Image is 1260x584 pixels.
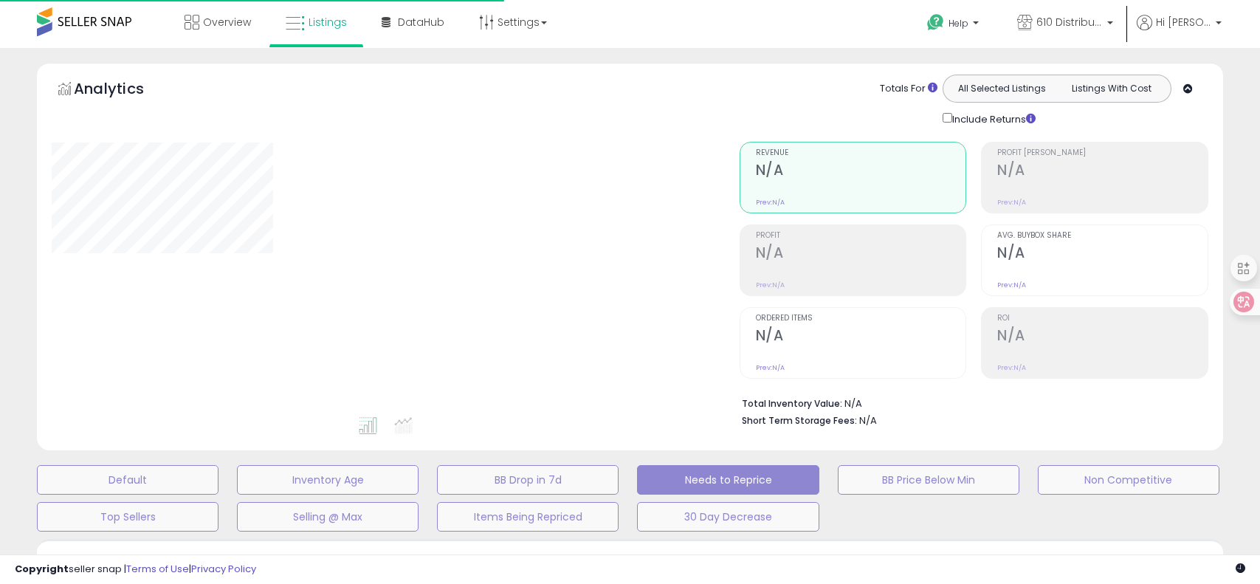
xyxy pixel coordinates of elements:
[915,2,994,48] a: Help
[1137,15,1222,48] a: Hi [PERSON_NAME]
[437,502,619,532] button: Items Being Repriced
[237,502,419,532] button: Selling @ Max
[880,82,937,96] div: Totals For
[932,110,1053,127] div: Include Returns
[742,397,842,410] b: Total Inventory Value:
[1036,15,1103,30] span: 610 Distribution
[742,414,857,427] b: Short Term Storage Fees:
[37,465,218,495] button: Default
[756,315,966,323] span: Ordered Items
[838,465,1019,495] button: BB Price Below Min
[398,15,444,30] span: DataHub
[949,17,968,30] span: Help
[756,327,966,347] h2: N/A
[947,79,1057,98] button: All Selected Listings
[15,563,256,577] div: seller snap | |
[1056,79,1166,98] button: Listings With Cost
[926,13,945,32] i: Get Help
[997,149,1208,157] span: Profit [PERSON_NAME]
[15,562,69,576] strong: Copyright
[637,502,819,532] button: 30 Day Decrease
[37,502,218,532] button: Top Sellers
[756,363,785,372] small: Prev: N/A
[756,232,966,240] span: Profit
[997,162,1208,182] h2: N/A
[756,281,785,289] small: Prev: N/A
[756,244,966,264] h2: N/A
[997,363,1026,372] small: Prev: N/A
[309,15,347,30] span: Listings
[1038,465,1219,495] button: Non Competitive
[437,465,619,495] button: BB Drop in 7d
[997,281,1026,289] small: Prev: N/A
[756,162,966,182] h2: N/A
[203,15,251,30] span: Overview
[997,315,1208,323] span: ROI
[997,327,1208,347] h2: N/A
[859,413,877,427] span: N/A
[756,198,785,207] small: Prev: N/A
[756,149,966,157] span: Revenue
[637,465,819,495] button: Needs to Reprice
[997,232,1208,240] span: Avg. Buybox Share
[742,394,1197,411] li: N/A
[997,198,1026,207] small: Prev: N/A
[74,78,173,103] h5: Analytics
[237,465,419,495] button: Inventory Age
[997,244,1208,264] h2: N/A
[1156,15,1211,30] span: Hi [PERSON_NAME]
